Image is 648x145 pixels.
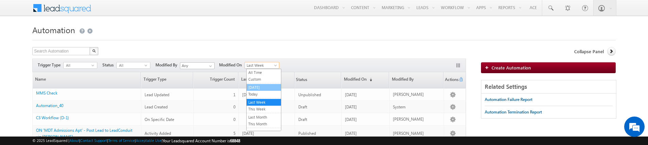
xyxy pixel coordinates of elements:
[36,103,63,108] a: Automation_40
[155,62,180,68] span: Modified By
[247,99,281,105] a: Last Week
[298,92,321,97] span: Unpublished
[444,73,459,88] span: Actions
[242,92,254,97] span: [DATE]
[194,72,238,88] a: Trigger Count
[393,116,441,122] div: [PERSON_NAME]
[219,62,245,68] span: Modified On
[145,131,171,136] span: Activity Added
[247,69,281,76] a: All Time
[485,109,542,115] div: Automation Termination Report
[247,76,281,82] a: Custom
[233,104,235,109] span: 0
[230,138,240,143] span: 68848
[485,94,532,106] a: Automation Failure Report
[247,129,281,135] a: Last Year
[108,138,135,143] a: Terms of Service
[233,92,235,97] span: 1
[393,91,441,98] div: [PERSON_NAME]
[32,24,75,35] span: Automation
[145,64,150,67] span: select
[117,62,145,68] span: All
[485,106,542,118] a: Automation Termination Report
[389,72,443,88] a: Modified By
[298,131,316,136] span: Published
[205,63,214,69] a: Show All Items
[345,92,357,97] span: [DATE]
[298,104,307,109] span: Draft
[233,131,235,136] span: 5
[92,64,97,67] span: select
[247,121,281,127] a: This Month
[233,117,235,122] span: 0
[295,73,307,88] span: Status
[247,114,281,120] a: Last Month
[38,62,63,68] span: Trigger Type
[345,104,357,109] span: [DATE]
[345,131,357,136] span: [DATE]
[141,72,193,88] a: Trigger Type
[492,65,531,70] span: Create Automation
[36,128,132,139] a: ON 'MDT Admissions Apt' - Post Lead to LeadConduit via [PERSON_NAME]
[247,84,281,90] a: [DATE]
[246,69,281,131] ul: Last Week
[145,92,169,97] span: Lead Updated
[481,80,616,94] div: Related Settings
[245,62,277,68] span: Last Week
[393,130,441,137] div: [PERSON_NAME]
[12,36,29,44] img: d_60004797649_company_0_60004797649
[64,62,92,68] span: All
[298,117,307,122] span: Draft
[245,62,279,69] a: Last Week
[367,77,372,82] span: (sorted descending)
[32,138,240,144] span: © 2025 LeadSquared | | | | |
[574,48,604,55] span: Collapse Panel
[345,117,357,122] span: [DATE]
[36,90,57,96] a: MMS Check
[102,62,116,68] span: Status
[242,131,254,136] span: [DATE]
[393,104,441,110] div: System
[180,62,215,69] input: Type to Search
[247,91,281,97] a: Today
[145,117,174,122] span: On Specific Date
[80,138,107,143] a: Contact Support
[92,49,96,53] img: Search
[35,36,114,44] div: Leave a message
[136,138,162,143] a: Acceptable Use
[239,72,294,88] a: Last Published On
[112,3,128,20] div: Minimize live chat window
[163,138,240,143] span: Your Leadsquared Account Number is
[145,104,168,109] span: Lead Created
[100,107,123,117] em: Submit
[485,65,492,69] img: add_icon.png
[9,63,124,102] textarea: Type your message and click 'Submit'
[247,106,281,112] a: This Week
[36,115,69,120] a: C3 Workflow (D-1)
[342,72,389,88] a: Modified On(sorted descending)
[69,138,79,143] a: About
[33,72,140,88] a: Name
[485,97,532,103] div: Automation Failure Report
